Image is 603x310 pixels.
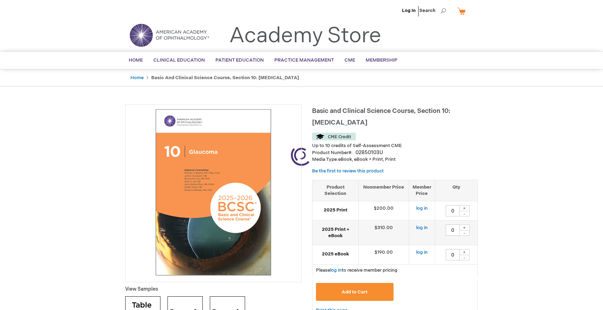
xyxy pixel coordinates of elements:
strong: Media Type: [312,157,338,162]
a: Academy Store [229,23,381,49]
strong: 2025 Print [316,207,355,214]
a: log in [416,205,428,211]
th: Member Price [409,180,435,201]
div: + [459,224,470,230]
p: eBook, eBook + Print, Print [312,156,478,163]
td: $310.00 [359,220,409,245]
a: log in [416,225,428,230]
strong: 2025 eBook [316,251,355,258]
span: Please to receive member pricing [316,267,397,273]
th: Nonmember Price [359,180,409,201]
span: Membership [366,57,397,63]
span: Basic and Clinical Science Course, Section 10: [MEDICAL_DATA] [312,107,450,126]
strong: Basic and Clinical Science Course, Section 10: [MEDICAL_DATA] [151,75,299,81]
img: CME Credit [312,133,356,140]
div: + [459,205,470,211]
input: Qty [446,205,460,216]
strong: 2025 Print + eBook [316,226,355,239]
a: Home [130,75,144,81]
a: log in [330,267,342,273]
span: Patient Education [215,57,264,63]
button: Add to Cart [316,283,394,301]
strong: Product Number [312,150,353,156]
th: Qty [435,180,477,201]
div: - [459,211,470,216]
span: Add to Cart [342,289,367,295]
span: Clinical Education [153,57,205,63]
li: Up to 10 credits of Self-Assessment CME [312,143,478,149]
td: $200.00 [359,201,409,220]
div: - [459,255,470,260]
a: log in [416,249,428,255]
span: Search [419,4,446,18]
span: Practice Management [274,57,334,63]
div: 02850103U [355,149,383,156]
img: Basic and Clinical Science Course, Section 10: Glaucoma [129,108,298,276]
td: $190.00 [359,245,409,264]
a: Log In [402,8,416,13]
input: Qty [446,224,460,236]
p: View Samples [125,286,301,293]
th: Product Selection [312,180,359,201]
div: + [459,249,470,255]
div: - [459,230,470,236]
a: Be the first to review this product [312,168,384,174]
span: CME [345,57,355,63]
span: Home [129,57,143,63]
input: Qty [446,249,460,260]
